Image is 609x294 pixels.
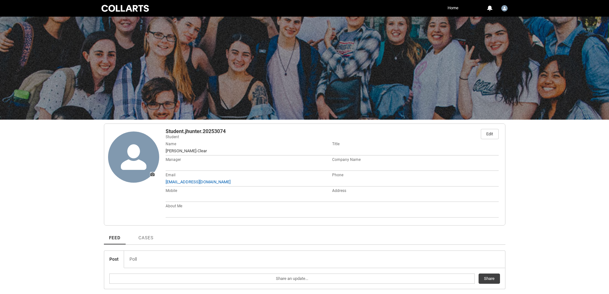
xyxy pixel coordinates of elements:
a: Cases [133,227,158,244]
a: Poll [124,251,142,268]
button: User Profile Student.jhunter.20253074 [500,3,509,13]
span: Mobile [166,188,177,193]
span: About Me [166,204,182,208]
a: Update Photo [108,131,159,183]
img: Student.jhunter.20253074 [501,5,508,12]
span: Post [109,257,119,262]
p: Student [166,134,480,140]
span: Cases [138,235,153,240]
a: Feed [104,227,126,244]
div: Edit [486,129,493,139]
span: Name [166,142,176,146]
span: Address [332,188,346,193]
div: Chatter Publisher [104,250,505,289]
span: Share [484,274,495,283]
span: Email [166,173,176,177]
span: Manager [166,157,181,162]
button: Share [479,274,500,284]
span: Poll [129,257,137,262]
a: Post [104,251,124,268]
button: Share an update... [109,274,475,284]
span: Company Name [332,157,361,162]
span: Share an update... [276,274,308,283]
a: Home [446,3,460,13]
span: Title [332,142,340,146]
a: Edit [481,129,498,139]
span: Phone [332,173,343,177]
a: [EMAIL_ADDRESS][DOMAIN_NAME] [166,179,230,184]
span: Feed [109,235,121,240]
span: [PERSON_NAME]-Clear [166,148,207,153]
span: Student.jhunter.20253074 [166,129,226,134]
